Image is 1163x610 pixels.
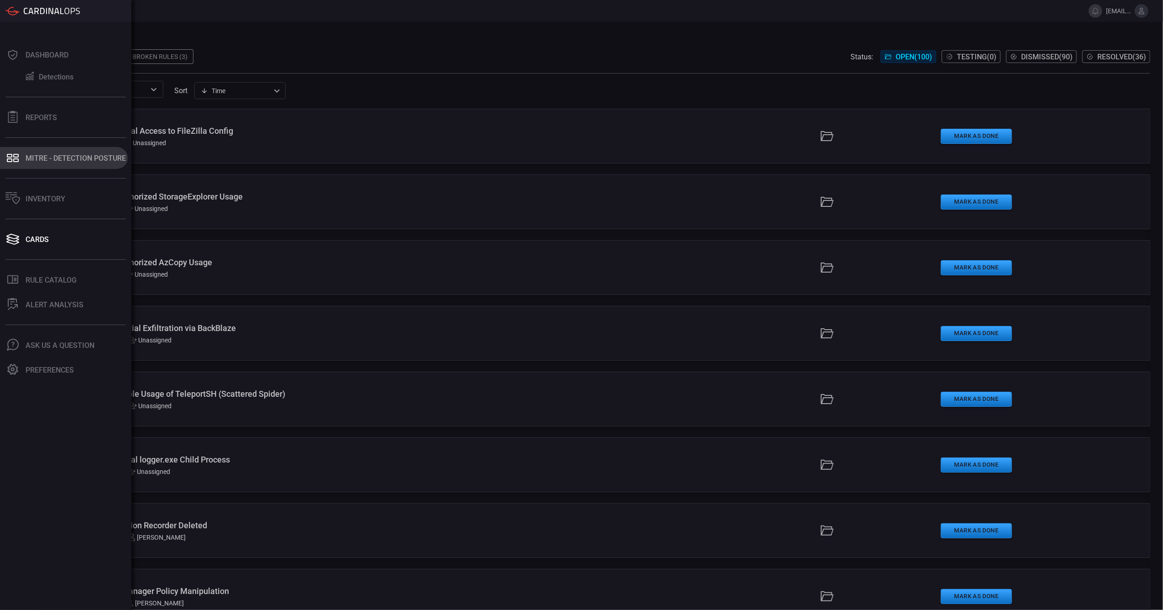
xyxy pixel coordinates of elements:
div: Unassigned [126,271,168,278]
div: [PERSON_NAME] [126,599,184,607]
div: Unassigned [130,337,172,344]
span: [EMAIL_ADDRESS][PERSON_NAME][DOMAIN_NAME] [1106,7,1131,15]
div: Unassigned [124,139,167,147]
button: Mark as Done [941,326,1012,341]
button: Mark as Done [941,129,1012,144]
div: Windows - Possible Usage of TeleportSH (Scattered Spider) [68,389,501,399]
div: Windows - Unusual Access to FileZilla Config [68,126,501,136]
span: Testing ( 0 ) [957,53,996,61]
span: Resolved ( 36 ) [1097,53,1146,61]
div: Cards [26,235,49,244]
button: Resolved(36) [1082,50,1150,63]
div: Reports [26,113,57,122]
button: Open [147,83,160,96]
button: Mark as Done [941,457,1012,473]
div: AWS - Configuration Recorder Deleted [68,521,501,530]
div: Rule Catalog [26,276,77,284]
div: Ask Us A Question [26,341,94,350]
div: Windows - Unauthorized StorageExplorer Usage [68,192,501,201]
div: Unassigned [126,205,168,212]
button: Mark as Done [941,195,1012,210]
div: ALERT ANALYSIS [26,300,83,309]
button: Dismissed(90) [1006,50,1077,63]
span: Dismissed ( 90 ) [1021,53,1073,61]
div: Unassigned [128,468,171,475]
label: sort [174,86,188,95]
div: Windows - Unauthorized AzCopy Usage [68,258,501,267]
div: Unassigned [130,402,172,410]
button: Mark as Done [941,589,1012,604]
button: Mark as Done [941,392,1012,407]
div: MITRE - Detection Posture [26,154,126,163]
span: Open ( 100 ) [896,53,932,61]
div: Time [201,86,271,95]
div: Windows - Potential Exfiltration via BackBlaze [68,323,501,333]
div: Dashboard [26,51,68,59]
div: AWS - Secrets Manager Policy Manipulation [68,586,501,596]
button: Mark as Done [941,523,1012,538]
button: Testing(0) [942,50,1001,63]
div: Inventory [26,195,65,203]
div: [PERSON_NAME] [128,534,186,541]
button: Open(100) [881,50,936,63]
div: Preferences [26,366,74,374]
div: Detections [39,73,73,81]
div: Broken Rules (3) [127,49,193,64]
span: Status: [850,53,873,61]
button: Mark as Done [941,260,1012,275]
div: Windows - Unusual logger.exe Child Process [68,455,501,464]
